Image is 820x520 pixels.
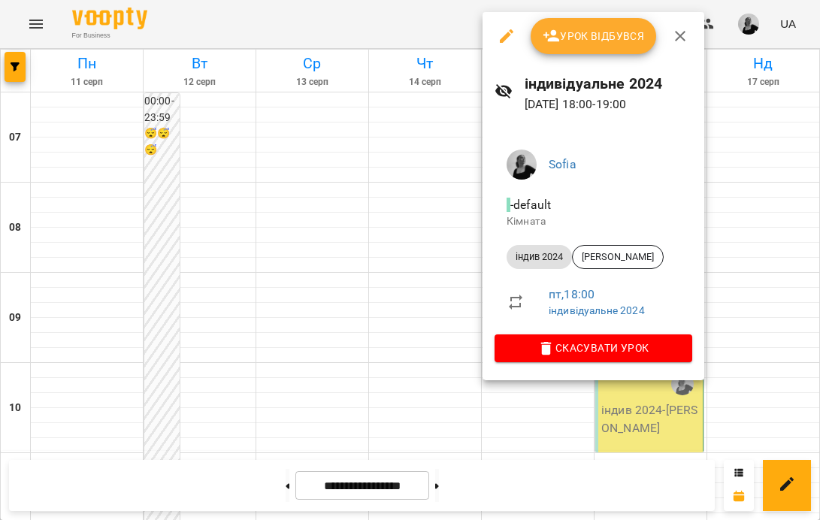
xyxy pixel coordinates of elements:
span: Урок відбувся [543,27,645,45]
button: Урок відбувся [531,18,657,54]
span: - default [507,198,554,212]
h6: індивідуальне 2024 [525,72,692,95]
span: [PERSON_NAME] [573,250,663,264]
a: індивідуальне 2024 [549,304,645,316]
span: Скасувати Урок [507,339,680,357]
p: Кімната [507,214,680,229]
span: індив 2024 [507,250,572,264]
div: [PERSON_NAME] [572,245,664,269]
img: 8730fe8c2e579a870f07901198a56472.jpg [507,150,537,180]
button: Скасувати Урок [495,334,692,361]
p: [DATE] 18:00 - 19:00 [525,95,692,113]
a: Sofia [549,157,576,171]
a: пт , 18:00 [549,287,595,301]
